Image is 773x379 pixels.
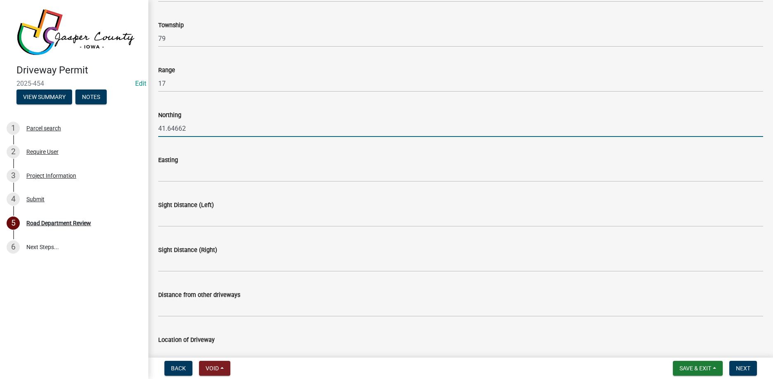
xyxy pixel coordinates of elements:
[7,240,20,254] div: 6
[26,220,91,226] div: Road Department Review
[135,80,146,87] a: Edit
[26,196,45,202] div: Submit
[75,89,107,104] button: Notes
[75,94,107,101] wm-modal-confirm: Notes
[158,113,181,118] label: Northing
[158,23,184,28] label: Township
[206,365,219,372] span: Void
[158,68,175,73] label: Range
[7,169,20,182] div: 3
[736,365,750,372] span: Next
[171,365,186,372] span: Back
[158,247,217,253] label: Sight Distance (Right)
[164,361,192,376] button: Back
[158,158,178,163] label: Easting
[7,122,20,135] div: 1
[26,149,59,155] div: Require User
[679,365,711,372] span: Save & Exit
[158,292,240,298] label: Distance from other driveways
[26,173,76,179] div: Project Information
[673,361,723,376] button: Save & Exit
[7,193,20,206] div: 4
[26,125,61,131] div: Parcel search
[16,89,72,104] button: View Summary
[16,94,72,101] wm-modal-confirm: Summary
[158,202,214,208] label: Sight Distance (Left)
[729,361,757,376] button: Next
[16,9,135,56] img: Jasper County, Iowa
[7,145,20,158] div: 2
[16,64,142,76] h4: Driveway Permit
[16,80,132,87] span: 2025-454
[7,217,20,230] div: 5
[158,337,215,343] label: Location of Driveway
[199,361,230,376] button: Void
[135,80,146,87] wm-modal-confirm: Edit Application Number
